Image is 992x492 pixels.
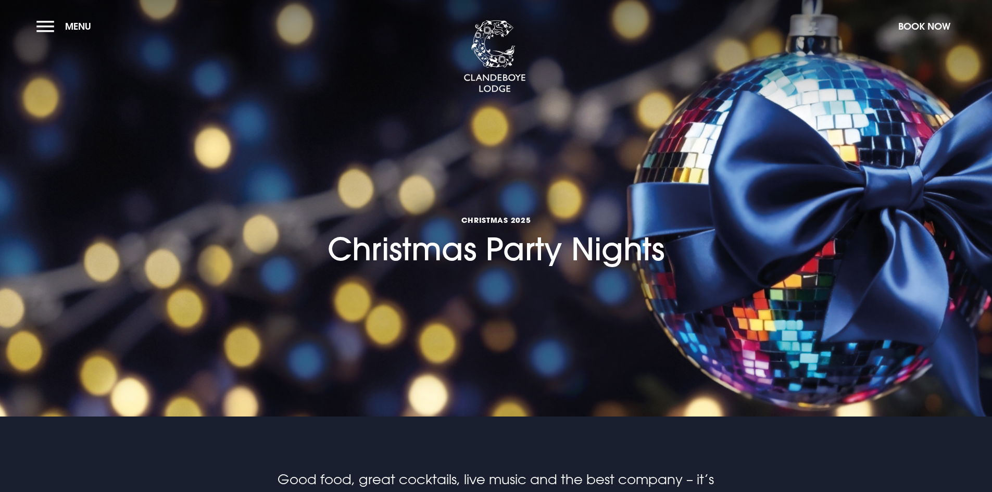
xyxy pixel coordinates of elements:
[65,20,91,32] span: Menu
[463,20,526,93] img: Clandeboye Lodge
[328,215,664,225] span: Christmas 2025
[36,15,96,37] button: Menu
[893,15,956,37] button: Book Now
[328,154,664,268] h1: Christmas Party Nights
